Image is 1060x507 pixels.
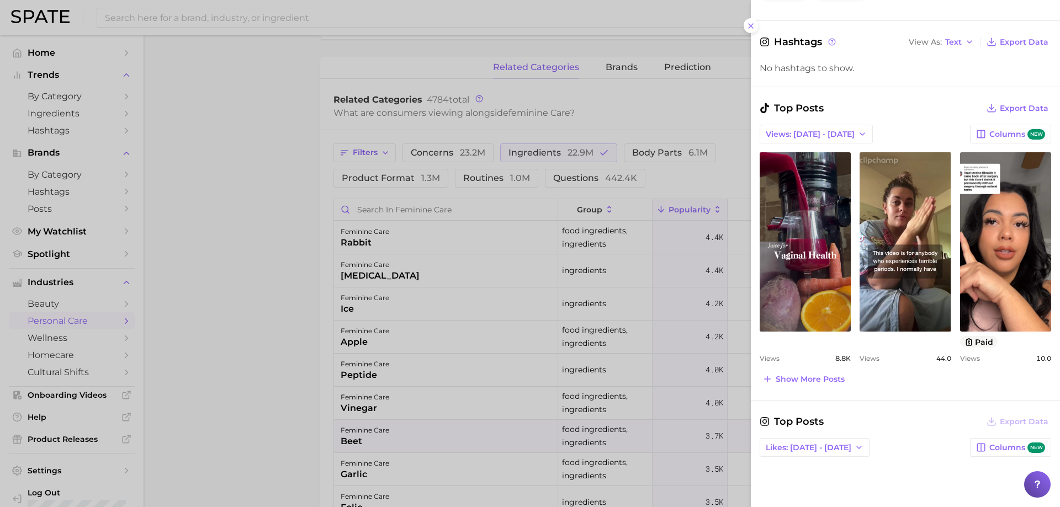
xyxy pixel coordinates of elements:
span: Show more posts [776,375,845,384]
button: Show more posts [760,371,847,387]
span: Top Posts [760,100,824,116]
span: Export Data [1000,104,1048,113]
div: No hashtags to show. [760,63,1051,73]
button: Export Data [984,414,1051,429]
span: new [1027,442,1045,453]
span: Export Data [1000,417,1048,426]
span: new [1027,129,1045,140]
span: View As [909,39,942,45]
button: View AsText [906,35,977,49]
span: Views [860,354,879,362]
button: Columnsnew [970,125,1051,143]
button: Likes: [DATE] - [DATE] [760,438,870,457]
span: Text [945,39,962,45]
span: Views: [DATE] - [DATE] [766,130,855,139]
button: Columnsnew [970,438,1051,457]
span: Views [960,354,980,362]
button: paid [960,336,998,348]
button: Export Data [984,34,1051,50]
span: 8.8k [835,354,851,362]
span: Views [760,354,780,362]
span: 44.0 [936,354,951,362]
span: Top Posts [760,414,824,429]
button: Export Data [984,100,1051,116]
span: Columns [989,129,1045,140]
span: Columns [989,442,1045,453]
button: Views: [DATE] - [DATE] [760,125,873,143]
span: Likes: [DATE] - [DATE] [766,443,851,452]
span: Export Data [1000,38,1048,47]
span: Hashtags [760,34,838,50]
span: 10.0 [1036,354,1051,362]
